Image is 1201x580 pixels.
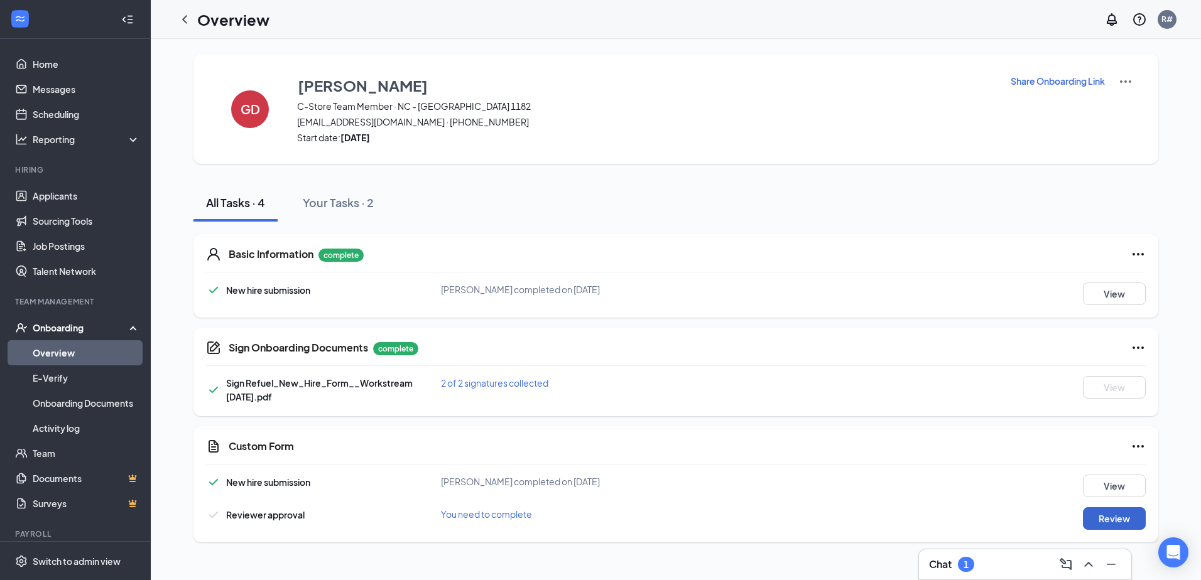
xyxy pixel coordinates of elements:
svg: ComposeMessage [1058,557,1073,572]
svg: Ellipses [1131,340,1146,355]
button: ChevronUp [1079,554,1099,574]
span: New hire submission [226,284,310,296]
h3: [PERSON_NAME] [298,75,428,96]
a: Scheduling [33,102,140,127]
div: All Tasks · 4 [206,195,265,210]
svg: QuestionInfo [1132,12,1147,27]
svg: Minimize [1104,557,1119,572]
a: Applicants [33,183,140,208]
p: complete [318,249,364,262]
div: Open Intercom Messenger [1158,537,1188,567]
svg: ChevronUp [1081,557,1096,572]
span: New hire submission [226,476,310,488]
span: Start date: [297,131,994,144]
a: Onboarding Documents [33,390,140,416]
a: Overview [33,340,140,365]
div: Team Management [15,296,138,307]
a: Activity log [33,416,140,441]
button: View [1083,282,1146,305]
svg: Settings [15,555,28,567]
p: complete [373,342,418,355]
span: You need to complete [441,508,532,520]
svg: Notifications [1104,12,1119,27]
div: Reporting [33,133,141,146]
button: Share Onboarding Link [1010,74,1106,88]
div: R# [1161,14,1173,24]
a: Home [33,51,140,77]
h5: Sign Onboarding Documents [229,341,368,355]
div: Onboarding [33,321,129,334]
span: Reviewer approval [226,509,305,520]
svg: CustomFormIcon [206,439,221,454]
svg: Checkmark [206,507,221,522]
svg: Checkmark [206,475,221,490]
a: Team [33,441,140,466]
button: ComposeMessage [1056,554,1076,574]
h3: Chat [929,557,952,571]
a: Talent Network [33,259,140,284]
h5: Basic Information [229,247,313,261]
svg: Ellipses [1131,439,1146,454]
span: 2 of 2 signatures collected [441,377,548,389]
span: [PERSON_NAME] completed on [DATE] [441,284,600,295]
svg: UserCheck [15,321,28,334]
svg: CompanyDocumentIcon [206,340,221,355]
button: [PERSON_NAME] [297,74,994,97]
div: Payroll [15,529,138,539]
div: Your Tasks · 2 [303,195,374,210]
a: Job Postings [33,234,140,259]
span: C-Store Team Member · NC - [GEOGRAPHIC_DATA] 1182 [297,100,994,112]
a: E-Verify [33,365,140,390]
button: Minimize [1101,554,1121,574]
div: 1 [964,559,969,570]
div: Hiring [15,164,138,175]
div: Switch to admin view [33,555,121,567]
svg: ChevronLeft [177,12,192,27]
h1: Overview [197,9,269,30]
svg: Checkmark [206,382,221,397]
a: Messages [33,77,140,102]
button: View [1083,475,1146,497]
svg: Ellipses [1131,247,1146,262]
span: Sign Refuel_New_Hire_Form__Workstream [DATE].pdf [226,377,413,402]
button: View [1083,376,1146,399]
strong: [DATE] [340,132,370,143]
button: Review [1083,507,1146,530]
a: SurveysCrown [33,491,140,516]
button: GD [219,74,281,144]
svg: Analysis [15,133,28,146]
svg: User [206,247,221,262]
h4: GD [241,105,260,114]
span: [PERSON_NAME] completed on [DATE] [441,476,600,487]
svg: Collapse [121,13,134,26]
span: [EMAIL_ADDRESS][DOMAIN_NAME] · [PHONE_NUMBER] [297,115,994,128]
svg: WorkstreamLogo [14,13,26,25]
a: DocumentsCrown [33,466,140,491]
h5: Custom Form [229,439,294,453]
img: More Actions [1118,74,1133,89]
a: Sourcing Tools [33,208,140,234]
p: Share Onboarding Link [1011,75,1105,87]
svg: Checkmark [206,282,221,298]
